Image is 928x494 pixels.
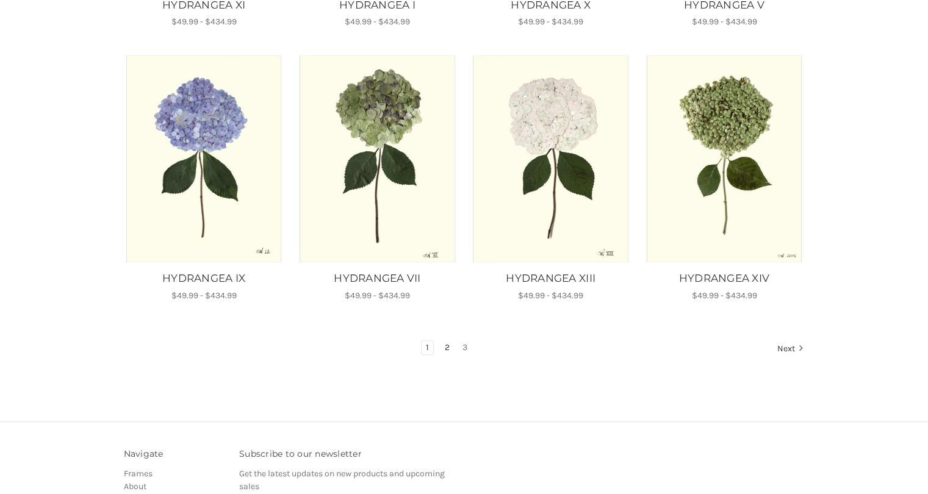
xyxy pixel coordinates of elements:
[472,55,629,262] img: Unframed
[345,290,410,301] span: $49.99 - $434.99
[171,16,237,27] span: $49.99 - $434.99
[124,448,227,460] h3: Navigate
[773,341,804,357] a: Next
[126,55,282,262] img: Unframed
[472,55,629,262] a: HYDRANGEA XIII, Price range from $49.99 to $434.99
[422,341,433,354] a: Page 1 of 3
[644,271,804,287] a: HYDRANGEA XIV, Price range from $49.99 to $434.99
[345,16,410,27] span: $49.99 - $434.99
[458,341,471,354] a: Page 3 of 3
[518,290,583,301] span: $49.99 - $434.99
[646,55,802,262] a: HYDRANGEA XIV, Price range from $49.99 to $434.99
[124,481,146,492] a: About
[239,467,458,493] p: Get the latest updates on new products and upcoming sales
[126,55,282,262] a: HYDRANGEA IX, Price range from $49.99 to $434.99
[297,271,458,287] a: HYDRANGEA VII, Price range from $49.99 to $434.99
[299,55,456,262] a: HYDRANGEA VII, Price range from $49.99 to $434.99
[171,290,237,301] span: $49.99 - $434.99
[239,448,458,460] h3: Subscribe to our newsletter
[124,340,805,357] nav: pagination
[441,341,454,354] a: Page 2 of 3
[299,55,456,262] img: Unframed
[124,468,153,479] a: Frames
[124,271,284,287] a: HYDRANGEA IX, Price range from $49.99 to $434.99
[691,16,757,27] span: $49.99 - $434.99
[518,16,583,27] span: $49.99 - $434.99
[470,271,631,287] a: HYDRANGEA XIII, Price range from $49.99 to $434.99
[646,55,802,262] img: Unframed
[691,290,757,301] span: $49.99 - $434.99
